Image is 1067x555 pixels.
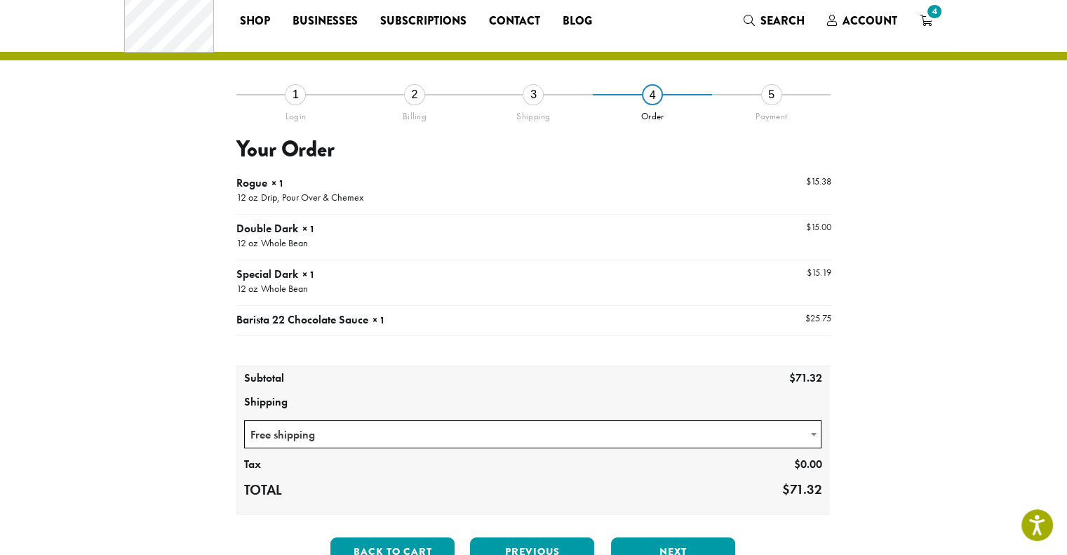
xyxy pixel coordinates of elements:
span: Double Dark [236,221,298,236]
bdi: 25.75 [805,312,831,324]
span: Subscriptions [380,13,467,30]
div: 5 [761,84,782,105]
a: Search [732,9,816,32]
p: Whole Bean [257,283,308,297]
div: 1 [285,84,306,105]
div: Shipping [474,105,593,122]
strong: × 1 [271,177,284,189]
strong: × 1 [373,314,385,326]
span: Special Dark [236,267,298,281]
span: Rogue [236,175,267,190]
div: Order [593,105,712,122]
th: Subtotal [237,367,356,391]
span: Free shipping [245,421,821,448]
span: 4 [925,2,944,21]
span: $ [806,221,811,233]
th: Tax [237,453,356,477]
span: $ [807,267,812,279]
div: 4 [642,84,663,105]
p: 12 oz [236,192,257,206]
span: $ [805,312,810,324]
strong: × 1 [302,222,315,235]
span: $ [806,175,811,187]
bdi: 15.19 [807,267,831,279]
span: Shop [240,13,270,30]
span: Free shipping [244,420,822,448]
p: 12 oz [236,283,257,297]
span: Businesses [293,13,358,30]
span: $ [793,457,800,472]
span: Search [760,13,805,29]
span: Barista 22 Chocolate Sauce [236,312,368,327]
div: 2 [404,84,425,105]
p: 12 oz [236,237,257,251]
span: Account [843,13,897,29]
span: Contact [489,13,540,30]
bdi: 71.32 [781,481,821,498]
th: Shipping [237,391,829,415]
th: Total [237,477,356,504]
bdi: 15.00 [806,221,831,233]
bdi: 15.38 [806,175,831,187]
span: $ [781,481,789,498]
a: Shop [229,10,281,32]
p: Whole Bean [257,237,308,251]
div: Billing [355,105,474,122]
span: $ [788,370,795,385]
span: Blog [563,13,592,30]
bdi: 71.32 [788,370,821,385]
bdi: 0.00 [793,457,821,472]
p: Drip, Pour Over & Chemex [257,192,363,206]
div: Payment [712,105,831,122]
h3: Your Order [236,136,831,163]
strong: × 1 [302,268,315,281]
div: 3 [523,84,544,105]
div: Login [236,105,356,122]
